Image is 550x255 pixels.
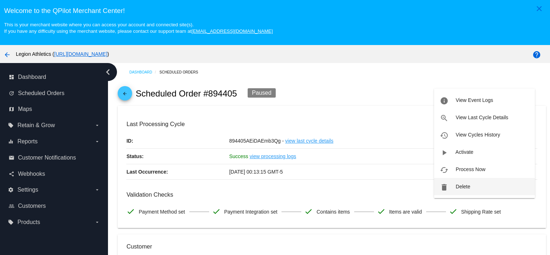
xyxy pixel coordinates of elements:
mat-icon: delete [440,183,448,192]
mat-icon: zoom_in [440,114,448,122]
span: Process Now [456,166,485,172]
mat-icon: play_arrow [440,148,448,157]
mat-icon: cached [440,166,448,174]
span: Delete [456,184,470,189]
mat-icon: history [440,131,448,140]
span: View Cycles History [456,132,500,138]
span: Activate [455,149,473,155]
mat-icon: info [440,97,448,105]
span: View Event Logs [456,97,493,103]
span: View Last Cycle Details [456,115,508,120]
